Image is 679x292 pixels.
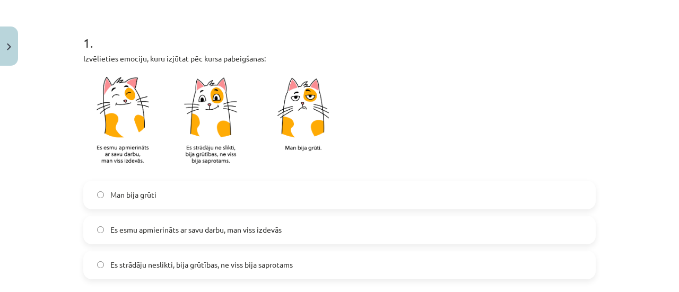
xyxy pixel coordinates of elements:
h1: 1 . [83,17,596,50]
input: Es strādāju neslikti, bija grūtības, ne viss bija saprotams [97,261,104,268]
span: Es strādāju neslikti, bija grūtības, ne viss bija saprotams [110,259,293,270]
img: icon-close-lesson-0947bae3869378f0d4975bcd49f059093ad1ed9edebbc8119c70593378902aed.svg [7,43,11,50]
p: Izvēlieties emociju, kuru izjūtat pēc kursa pabeigšanas: [83,53,596,64]
span: Man bija grūti [110,189,156,200]
input: Es esmu apmierināts ar savu darbu, man viss izdevās [97,226,104,233]
span: Es esmu apmierināts ar savu darbu, man viss izdevās [110,224,282,235]
input: Man bija grūti [97,191,104,198]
